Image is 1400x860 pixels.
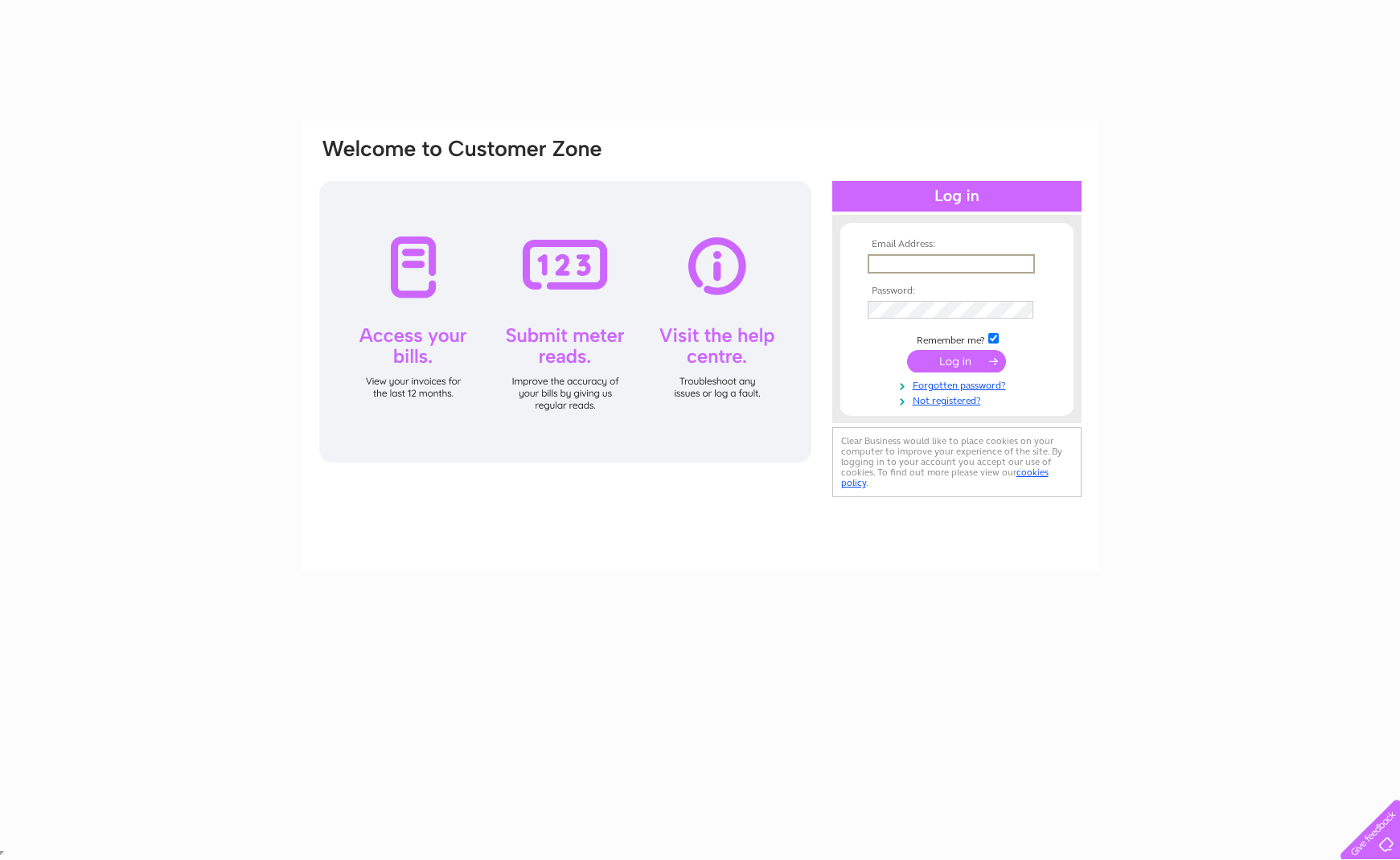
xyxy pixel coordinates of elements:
a: Not registered? [868,392,1050,407]
th: Password: [864,286,1050,297]
a: Forgotten password? [868,377,1050,392]
th: Email Address: [864,239,1050,250]
input: Submit [907,350,1006,372]
div: Clear Business would like to place cookies on your computer to improve your experience of the sit... [832,427,1082,497]
td: Remember me? [864,331,1050,347]
a: cookies policy [841,467,1049,488]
